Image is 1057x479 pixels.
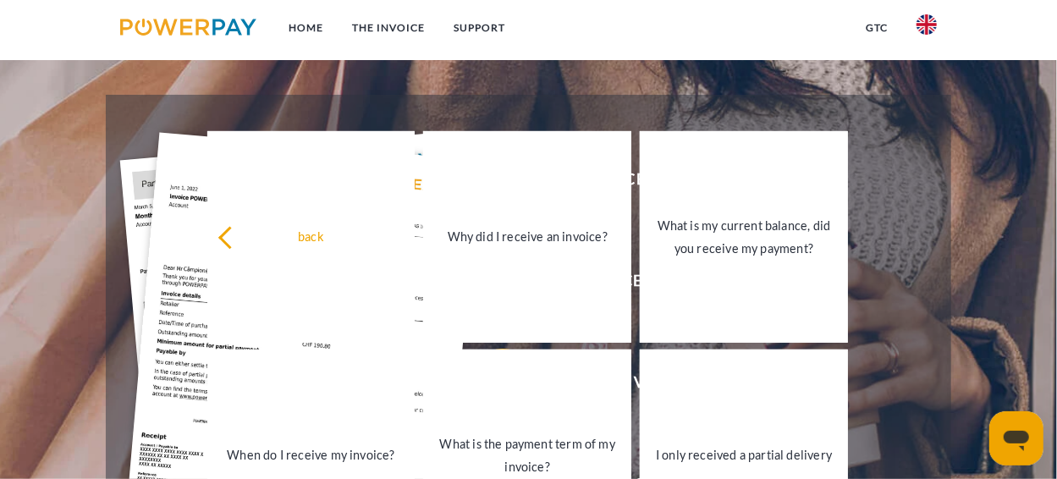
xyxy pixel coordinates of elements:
div: I only received a partial delivery [650,444,838,467]
a: What is my current balance, did you receive my payment? [640,131,848,343]
div: What is my current balance, did you receive my payment? [650,214,838,260]
a: Support [439,13,520,43]
div: What is the payment term of my invoice? [433,432,621,478]
a: THE INVOICE [338,13,439,43]
img: en [917,14,937,35]
img: logo-powerpay.svg [120,19,256,36]
iframe: Button to launch messaging window [989,411,1043,465]
div: When do I receive my invoice? [217,444,405,467]
a: Home [274,13,338,43]
a: GTC [851,13,902,43]
div: Why did I receive an invoice? [433,226,621,249]
div: back [217,226,405,249]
